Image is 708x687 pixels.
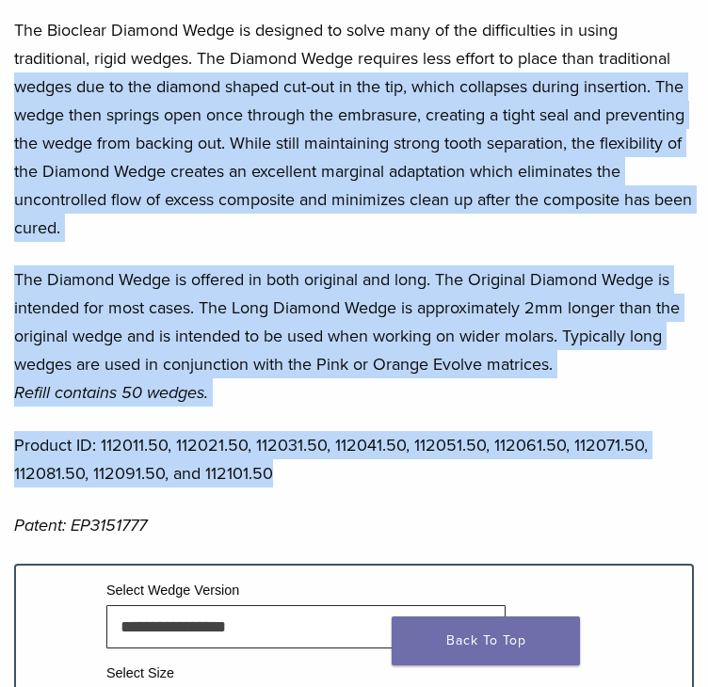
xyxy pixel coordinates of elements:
[14,16,694,242] p: The Bioclear Diamond Wedge is designed to solve many of the difficulties in using traditional, ri...
[14,431,694,487] p: Product ID: 112011.50, 112021.50, 112031.50, 112041.50, 112051.50, 112061.50, 112071.50, 112081.5...
[14,515,147,535] em: Patent: EP3151777
[106,583,239,598] label: Select Wedge Version
[14,265,694,407] p: The Diamond Wedge is offered in both original and long. The Original Diamond Wedge is intended fo...
[106,665,174,680] label: Select Size
[392,616,580,665] a: Back To Top
[14,382,208,403] em: Refill contains 50 wedges.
